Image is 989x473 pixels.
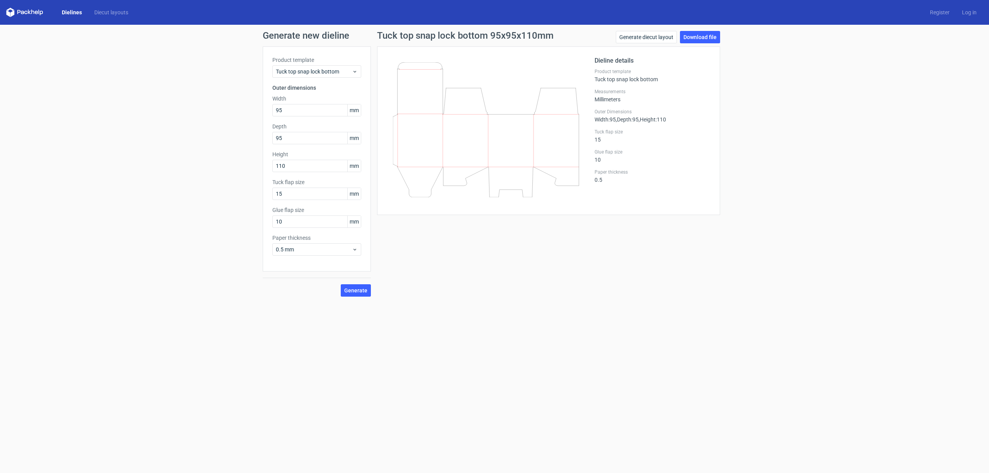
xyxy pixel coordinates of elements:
span: mm [347,104,361,116]
span: mm [347,160,361,172]
label: Glue flap size [595,149,710,155]
label: Depth [272,123,361,130]
a: Dielines [56,9,88,16]
label: Product template [272,56,361,64]
a: Register [924,9,956,16]
span: , Depth : 95 [616,116,639,123]
label: Height [272,150,361,158]
a: Generate diecut layout [616,31,677,43]
a: Diecut layouts [88,9,134,16]
label: Paper thickness [272,234,361,242]
label: Product template [595,68,710,75]
span: mm [347,216,361,227]
span: , Height : 110 [639,116,666,123]
div: 0.5 [595,169,710,183]
span: 0.5 mm [276,246,352,253]
div: Tuck top snap lock bottom [595,68,710,82]
label: Measurements [595,89,710,95]
span: Width : 95 [595,116,616,123]
span: Generate [344,288,367,293]
a: Log in [956,9,983,16]
h2: Dieline details [595,56,710,65]
h1: Generate new dieline [263,31,726,40]
a: Download file [680,31,720,43]
span: Tuck top snap lock bottom [276,68,352,75]
button: Generate [341,284,371,297]
label: Tuck flap size [272,178,361,186]
div: 10 [595,149,710,163]
label: Outer Dimensions [595,109,710,115]
div: 15 [595,129,710,143]
span: mm [347,132,361,144]
label: Paper thickness [595,169,710,175]
label: Width [272,95,361,102]
h3: Outer dimensions [272,84,361,92]
label: Tuck flap size [595,129,710,135]
div: Millimeters [595,89,710,102]
label: Glue flap size [272,206,361,214]
h1: Tuck top snap lock bottom 95x95x110mm [377,31,554,40]
span: mm [347,188,361,200]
